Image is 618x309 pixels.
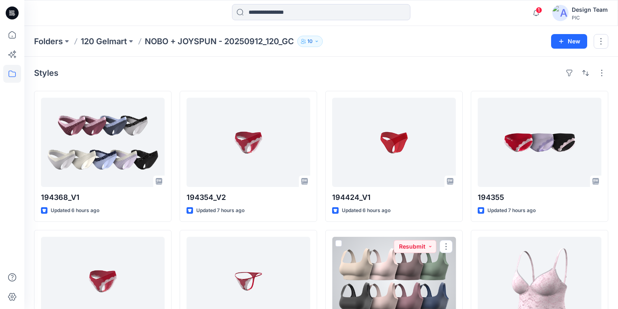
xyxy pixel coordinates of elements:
p: NOBO + JOYSPUN - 20250912_120_GC [145,36,294,47]
button: 10 [297,36,323,47]
button: New [551,34,587,49]
a: 194368_V1 [41,98,165,187]
p: Updated 6 hours ago [51,206,99,215]
p: 194424_V1 [332,192,456,203]
a: 194354_V2 [187,98,310,187]
p: Updated 7 hours ago [487,206,536,215]
p: Updated 7 hours ago [196,206,245,215]
span: 1 [536,7,542,13]
div: Design Team [572,5,608,15]
a: 194424_V1 [332,98,456,187]
div: PIC [572,15,608,21]
p: 10 [307,37,313,46]
h4: Styles [34,68,58,78]
a: 194355 [478,98,601,187]
a: Folders [34,36,63,47]
p: 194355 [478,192,601,203]
p: 194354_V2 [187,192,310,203]
img: avatar [552,5,569,21]
p: Updated 6 hours ago [342,206,391,215]
a: 120 Gelmart [81,36,127,47]
p: 194368_V1 [41,192,165,203]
